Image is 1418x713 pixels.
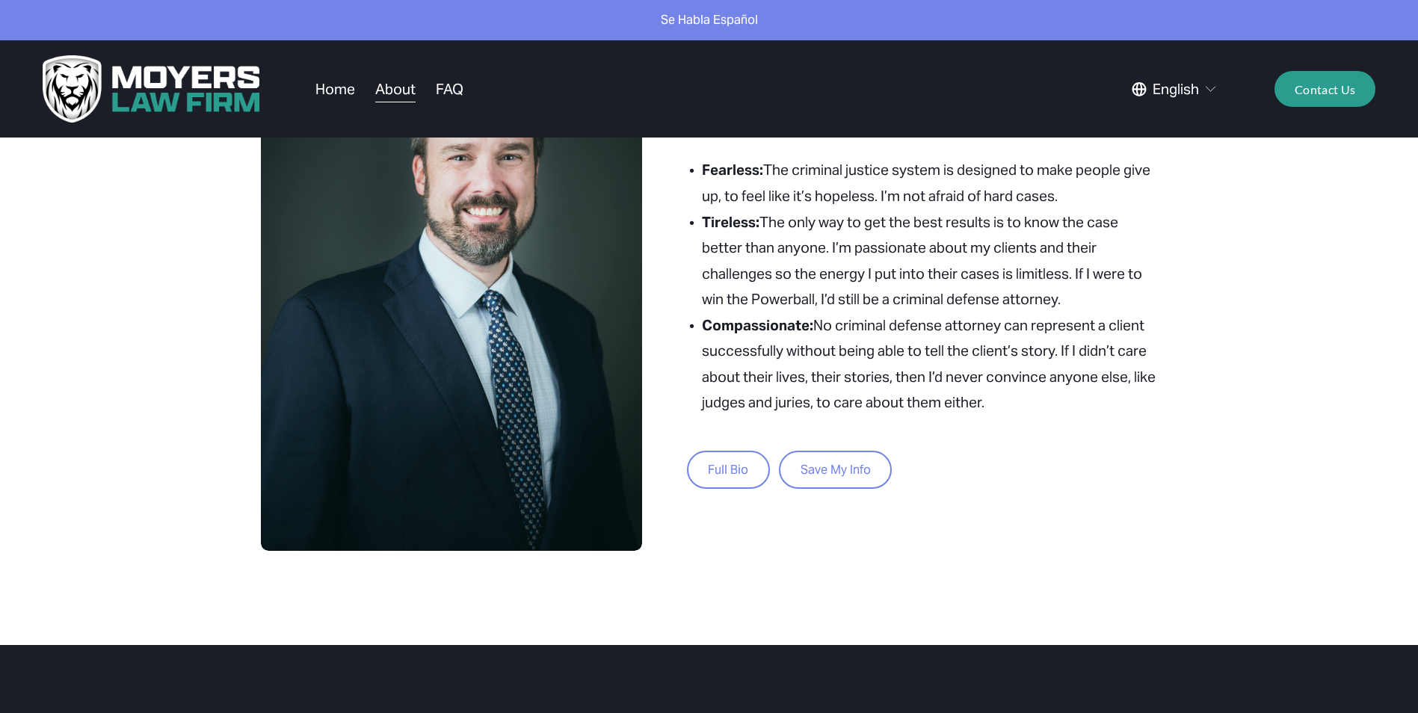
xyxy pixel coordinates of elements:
a: Contact Us [1274,71,1375,107]
div: language picker [1132,75,1218,103]
p: No criminal defense attorney can represent a client successfully without being able to tell the c... [702,312,1158,416]
a: Home [315,75,355,103]
a: FAQ [436,75,463,103]
img: Moyers Law Firm | Everyone Matters. Everyone Counts. [43,55,259,123]
p: The only way to get the best results is to know the case better than anyone. I’m passionate about... [702,209,1158,312]
strong: Fearless: [702,161,763,179]
strong: Tireless: [702,213,759,231]
strong: Compassionate: [702,316,813,334]
a: Full Bio [687,451,770,489]
p: The criminal justice system is designed to make people give up, to feel like it’s hopeless. I’m n... [702,157,1158,209]
span: English [1153,76,1199,102]
a: About [375,75,416,103]
a: Save My Info [779,451,892,489]
p: Se Habla Español [36,10,1382,31]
